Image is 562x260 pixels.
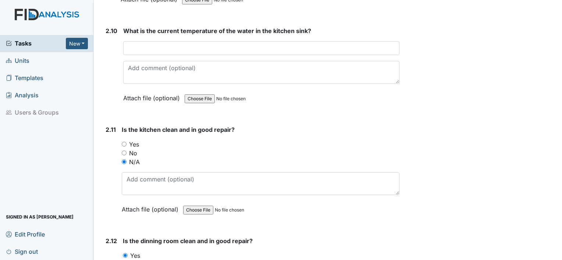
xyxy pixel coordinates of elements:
label: N/A [129,158,140,166]
span: Edit Profile [6,228,45,240]
input: N/A [122,159,127,164]
span: Units [6,55,29,66]
label: 2.10 [106,26,117,35]
input: No [122,151,127,155]
label: No [129,149,137,158]
a: Tasks [6,39,66,48]
span: Analysis [6,90,39,101]
button: New [66,38,88,49]
input: Yes [122,142,127,147]
input: Yes [123,253,128,258]
label: Attach file (optional) [122,201,181,214]
span: Templates [6,72,43,84]
span: Is the kitchen clean and in good repair? [122,126,235,133]
label: 2.11 [106,125,116,134]
span: Sign out [6,246,38,257]
span: Signed in as [PERSON_NAME] [6,211,74,223]
label: Yes [130,251,140,260]
label: Yes [129,140,139,149]
label: 2.12 [106,236,117,245]
span: Is the dinning room clean and in good repair? [123,237,253,245]
span: What is the current temperature of the water in the kitchen sink? [123,27,311,35]
label: Attach file (optional) [123,90,183,102]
